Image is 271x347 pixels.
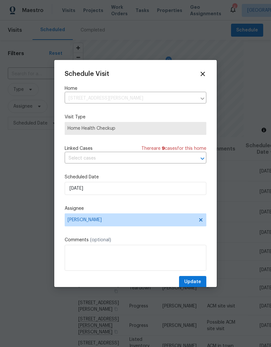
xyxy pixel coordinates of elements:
[65,237,206,243] label: Comments
[65,145,93,152] span: Linked Cases
[65,182,206,195] input: M/D/YYYY
[65,153,188,163] input: Select cases
[65,93,197,103] input: Enter in an address
[65,71,109,77] span: Schedule Visit
[65,174,206,180] label: Scheduled Date
[179,276,206,288] button: Update
[199,70,206,78] span: Close
[162,146,165,151] span: 9
[65,205,206,212] label: Assignee
[198,154,207,163] button: Open
[68,217,195,222] span: [PERSON_NAME]
[184,278,201,286] span: Update
[68,125,203,132] span: Home Health Checkup
[90,238,111,242] span: (optional)
[65,85,206,92] label: Home
[65,114,206,120] label: Visit Type
[141,145,206,152] span: There are case s for this home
